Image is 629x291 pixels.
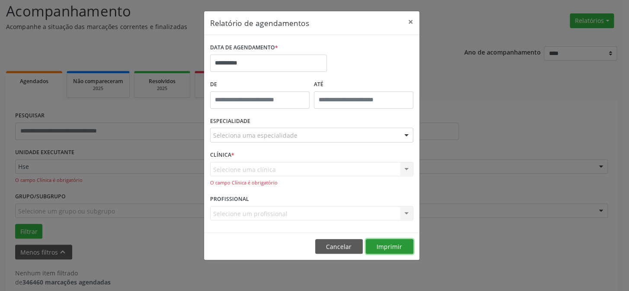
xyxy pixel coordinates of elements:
[213,131,297,140] span: Seleciona uma especialidade
[210,179,413,187] div: O campo Clínica é obrigatório
[210,193,249,206] label: PROFISSIONAL
[402,11,419,32] button: Close
[315,239,363,254] button: Cancelar
[314,78,413,91] label: ATÉ
[210,149,234,162] label: CLÍNICA
[210,78,310,91] label: De
[366,239,413,254] button: Imprimir
[210,41,278,55] label: DATA DE AGENDAMENTO
[210,115,250,128] label: ESPECIALIDADE
[210,17,309,29] h5: Relatório de agendamentos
